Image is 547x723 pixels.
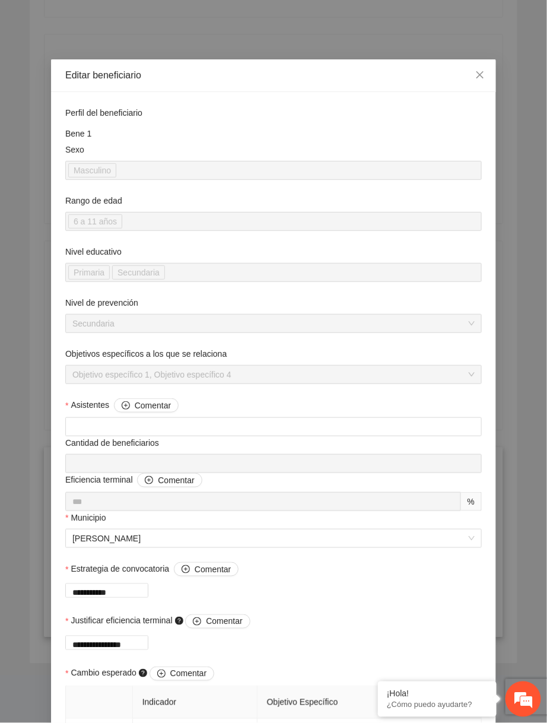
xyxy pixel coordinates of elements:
span: Comentar [170,667,206,680]
span: Secundaria [117,266,160,279]
span: Justificar eficiencia terminal [71,614,250,629]
span: Eficiencia terminal [65,473,202,487]
div: ¡Hola! [387,689,488,699]
span: Estrategia de convocatoria [71,562,238,576]
span: plus-circle [122,401,130,411]
span: 6 a 11 años [74,215,117,228]
textarea: Escriba su mensaje y pulse “Intro” [6,324,226,366]
label: Objetivos específicos a los que se relaciona [65,347,227,360]
div: % [461,492,482,511]
span: Cantidad de beneficiarios [65,436,164,449]
button: Asistentes [114,398,179,413]
button: Close [464,59,496,91]
span: plus-circle [182,565,190,575]
span: Secundaria [112,265,165,280]
th: Indicador [133,686,257,719]
span: Secundaria [72,315,475,332]
div: Minimizar ventana de chat en vivo [195,6,223,34]
span: plus-circle [193,617,201,627]
label: Nivel de prevención [65,296,138,309]
span: Comentar [158,474,194,487]
label: Rango de edad [65,194,122,207]
span: Comentar [195,563,231,576]
span: Masculino [74,164,111,177]
span: Masculino [68,163,116,177]
span: Allende [72,529,475,547]
button: Cambio esperado question-circle [150,667,214,681]
span: Primaria [68,265,110,280]
button: Justificar eficiencia terminal question-circle [185,614,250,629]
button: Eficiencia terminal [137,473,202,487]
span: Primaria [74,266,104,279]
th: Objetivo Específico [257,686,482,719]
span: Perfil del beneficiario [65,106,147,119]
button: Estrategia de convocatoria [174,562,238,576]
span: Objetivo específico 1, Objetivo específico 4 [72,366,475,383]
span: close [475,70,485,80]
span: Cambio esperado [71,667,214,681]
span: question-circle [139,669,147,677]
div: Editar beneficiario [65,69,482,82]
label: Sexo [65,143,84,156]
div: Bene 1 [65,127,482,140]
label: Municipio [65,511,106,524]
span: 6 a 11 años [68,214,122,229]
span: Asistentes [71,398,179,413]
label: Nivel educativo [65,245,122,258]
span: plus-circle [145,476,153,486]
span: question-circle [175,617,183,625]
span: plus-circle [157,670,166,679]
p: ¿Cómo puedo ayudarte? [387,700,488,709]
div: Chatee con nosotros ahora [62,61,199,76]
span: Comentar [206,615,242,628]
span: Comentar [135,399,171,412]
span: Estamos en línea. [69,158,164,278]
